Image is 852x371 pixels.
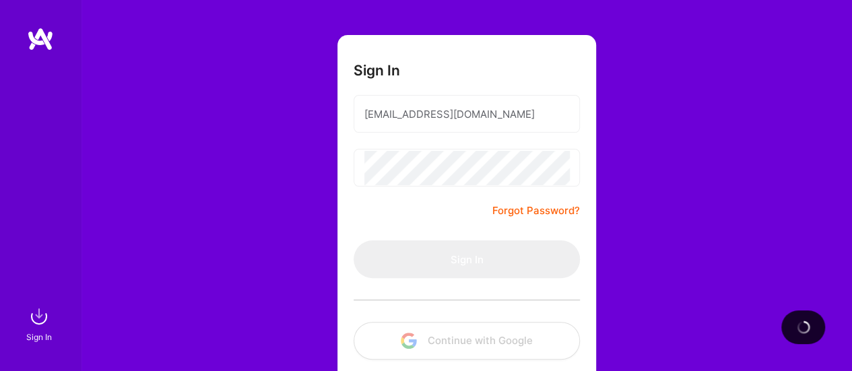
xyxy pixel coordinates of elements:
[401,333,417,349] img: icon
[27,27,54,51] img: logo
[26,330,52,344] div: Sign In
[354,62,400,79] h3: Sign In
[28,303,53,344] a: sign inSign In
[492,203,580,219] a: Forgot Password?
[794,318,812,336] img: loading
[354,240,580,278] button: Sign In
[26,303,53,330] img: sign in
[364,97,569,131] input: Email...
[354,322,580,360] button: Continue with Google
